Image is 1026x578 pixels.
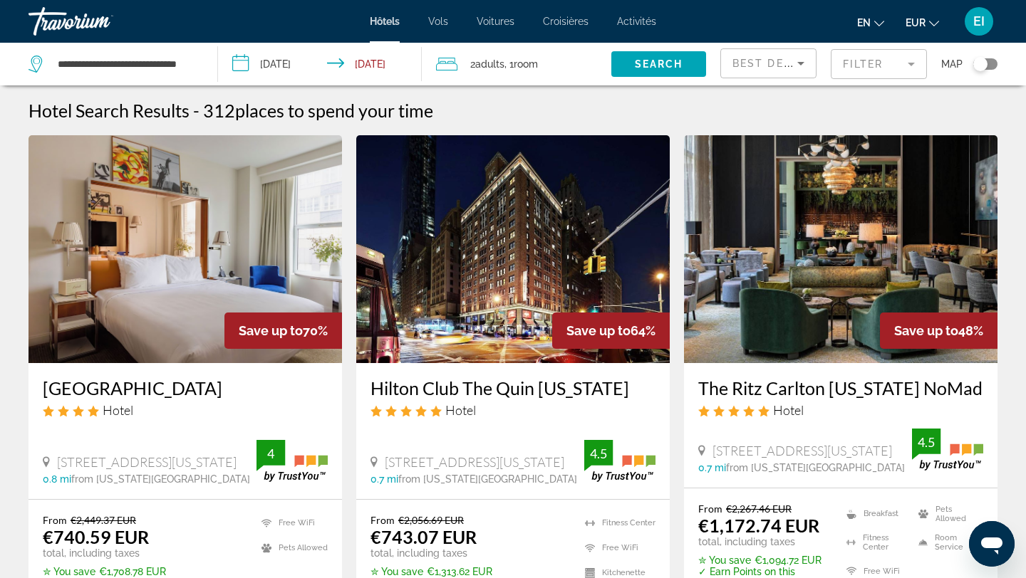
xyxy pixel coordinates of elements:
p: €1,313.62 EUR [370,566,511,577]
button: Search [611,51,706,77]
a: Vols [428,16,448,27]
span: Room [514,58,538,70]
li: Free WiFi [578,539,655,557]
span: Adults [475,58,504,70]
iframe: Bouton de lancement de la fenêtre de messagerie [969,521,1015,567]
div: 5 star Hotel [370,402,655,418]
span: [STREET_ADDRESS][US_STATE] [57,454,237,470]
li: Breakfast [839,503,911,524]
li: Fitness Center [839,532,911,553]
font: en [857,17,871,28]
button: Changer de langue [857,12,884,33]
li: Fitness Center [578,514,655,532]
span: ✮ You save [43,566,95,577]
img: trustyou-badge.svg [256,440,328,482]
a: Croisières [543,16,589,27]
span: 0.8 mi [43,473,71,485]
span: Search [635,58,683,70]
del: €2,449.37 EUR [71,514,136,526]
p: total, including taxes [43,547,183,559]
p: €1,708.78 EUR [43,566,183,577]
span: 0.7 mi [698,462,726,473]
div: 4 star Hotel [43,402,328,418]
a: Hilton Club The Quin [US_STATE] [370,377,655,399]
a: Hôtels [370,16,400,27]
div: 4.5 [584,445,613,462]
img: Hotel image [684,135,997,363]
a: Voitures [477,16,514,27]
li: Room Service [911,532,983,553]
button: Menu utilisateur [960,6,997,36]
span: Save up to [894,323,958,338]
a: Travorium [28,3,171,40]
button: Filter [831,48,927,80]
div: 70% [224,312,342,349]
div: 64% [552,312,670,349]
img: trustyou-badge.svg [912,429,983,471]
span: Hotel [445,402,476,418]
a: [GEOGRAPHIC_DATA] [43,377,328,399]
span: Map [941,54,963,74]
span: from [US_STATE][GEOGRAPHIC_DATA] [726,462,905,473]
a: The Ritz Carlton [US_STATE] NoMad [698,377,983,399]
mat-select: Sort by [732,55,804,72]
button: Check-in date: Jun 8, 2026 Check-out date: Jun 11, 2026 [218,43,422,85]
font: EI [973,14,985,28]
span: ✮ You save [370,566,423,577]
p: €1,094.72 EUR [698,555,829,566]
del: €2,267.46 EUR [726,503,792,515]
div: 4.5 [912,433,940,451]
p: total, including taxes [698,536,829,547]
img: Hotel image [28,135,342,363]
span: from [US_STATE][GEOGRAPHIC_DATA] [398,473,577,485]
span: Hotel [103,402,133,418]
span: Hotel [773,402,804,418]
span: places to spend your time [235,100,433,121]
span: [STREET_ADDRESS][US_STATE] [712,443,892,458]
ins: €740.59 EUR [43,526,149,547]
div: 48% [880,312,997,349]
span: From [698,503,722,515]
span: Best Deals [732,58,807,69]
ins: €1,172.74 EUR [698,515,819,536]
span: 2 [470,54,504,74]
span: From [43,514,67,526]
span: - [193,100,199,121]
div: 5 star Hotel [698,402,983,418]
span: From [370,514,395,526]
div: 4 [256,445,285,462]
img: Hotel image [356,135,670,363]
a: Activités [617,16,656,27]
button: Changer de devise [906,12,939,33]
img: trustyou-badge.svg [584,440,655,482]
li: Pets Allowed [254,539,328,557]
h1: Hotel Search Results [28,100,190,121]
button: Travelers: 2 adults, 0 children [422,43,611,85]
span: Save up to [566,323,631,338]
li: Free WiFi [254,514,328,532]
span: , 1 [504,54,538,74]
li: Pets Allowed [911,503,983,524]
p: total, including taxes [370,547,511,559]
span: [STREET_ADDRESS][US_STATE] [385,454,564,470]
h2: 312 [203,100,433,121]
span: Save up to [239,323,303,338]
span: 0.7 mi [370,473,398,485]
button: Toggle map [963,58,997,70]
font: EUR [906,17,926,28]
del: €2,056.69 EUR [398,514,464,526]
span: ✮ You save [698,555,751,566]
ins: €743.07 EUR [370,526,477,547]
span: from [US_STATE][GEOGRAPHIC_DATA] [71,473,250,485]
